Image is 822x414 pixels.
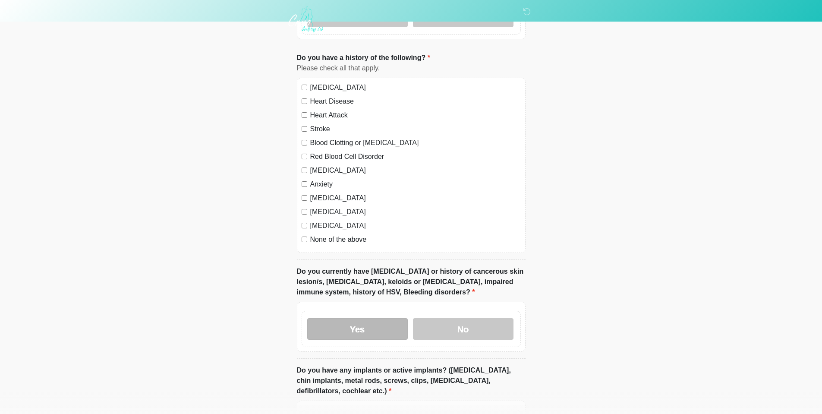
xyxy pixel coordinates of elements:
label: [MEDICAL_DATA] [310,221,521,231]
label: [MEDICAL_DATA] [310,165,521,176]
input: Blood Clotting or [MEDICAL_DATA] [302,140,307,145]
label: Heart Disease [310,96,521,107]
label: [MEDICAL_DATA] [310,207,521,217]
label: Do you have any implants or active implants? ([MEDICAL_DATA], chin implants, metal rods, screws, ... [297,365,526,396]
label: Heart Attack [310,110,521,120]
label: Do you currently have [MEDICAL_DATA] or history of cancerous skin lesion/s, [MEDICAL_DATA], keloi... [297,266,526,297]
input: Heart Disease [302,98,307,104]
input: [MEDICAL_DATA] [302,223,307,228]
input: Heart Attack [302,112,307,118]
label: None of the above [310,234,521,245]
input: None of the above [302,237,307,242]
label: Blood Clotting or [MEDICAL_DATA] [310,138,521,148]
label: Stroke [310,124,521,134]
label: No [413,318,513,340]
input: [MEDICAL_DATA] [302,167,307,173]
input: Red Blood Cell Disorder [302,154,307,159]
label: [MEDICAL_DATA] [310,82,521,93]
input: [MEDICAL_DATA] [302,85,307,90]
label: Yes [307,318,408,340]
label: Anxiety [310,179,521,190]
img: Cryo Sculpting Lab Logo [288,6,324,34]
label: Do you have a history of the following? [297,53,430,63]
input: Stroke [302,126,307,132]
input: [MEDICAL_DATA] [302,209,307,215]
input: [MEDICAL_DATA] [302,195,307,201]
input: Anxiety [302,181,307,187]
label: [MEDICAL_DATA] [310,193,521,203]
div: Please check all that apply. [297,63,526,73]
label: Red Blood Cell Disorder [310,152,521,162]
